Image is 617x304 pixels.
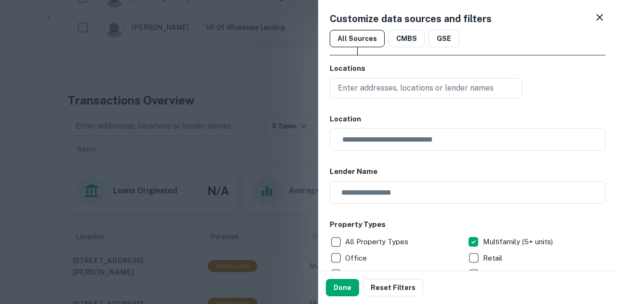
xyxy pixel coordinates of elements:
[363,279,423,296] button: Reset Filters
[345,268,378,280] p: Industrial
[483,236,555,248] p: Multifamily (5+ units)
[330,219,605,230] h6: Property Types
[326,279,359,296] button: Done
[345,252,369,264] p: Office
[330,63,605,74] h6: Locations
[429,30,459,47] button: GSE
[330,166,605,177] h6: Lender Name
[338,82,494,94] p: Enter addresses, locations or lender names
[569,227,617,273] iframe: Chat Widget
[330,114,605,125] h6: Location
[345,236,410,248] p: All Property Types
[330,12,492,26] h5: Customize data sources and filters
[330,78,523,98] button: Enter addresses, locations or lender names
[389,30,425,47] button: CMBS
[483,268,501,280] p: Land
[330,30,385,47] button: All Sources
[483,252,504,264] p: Retail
